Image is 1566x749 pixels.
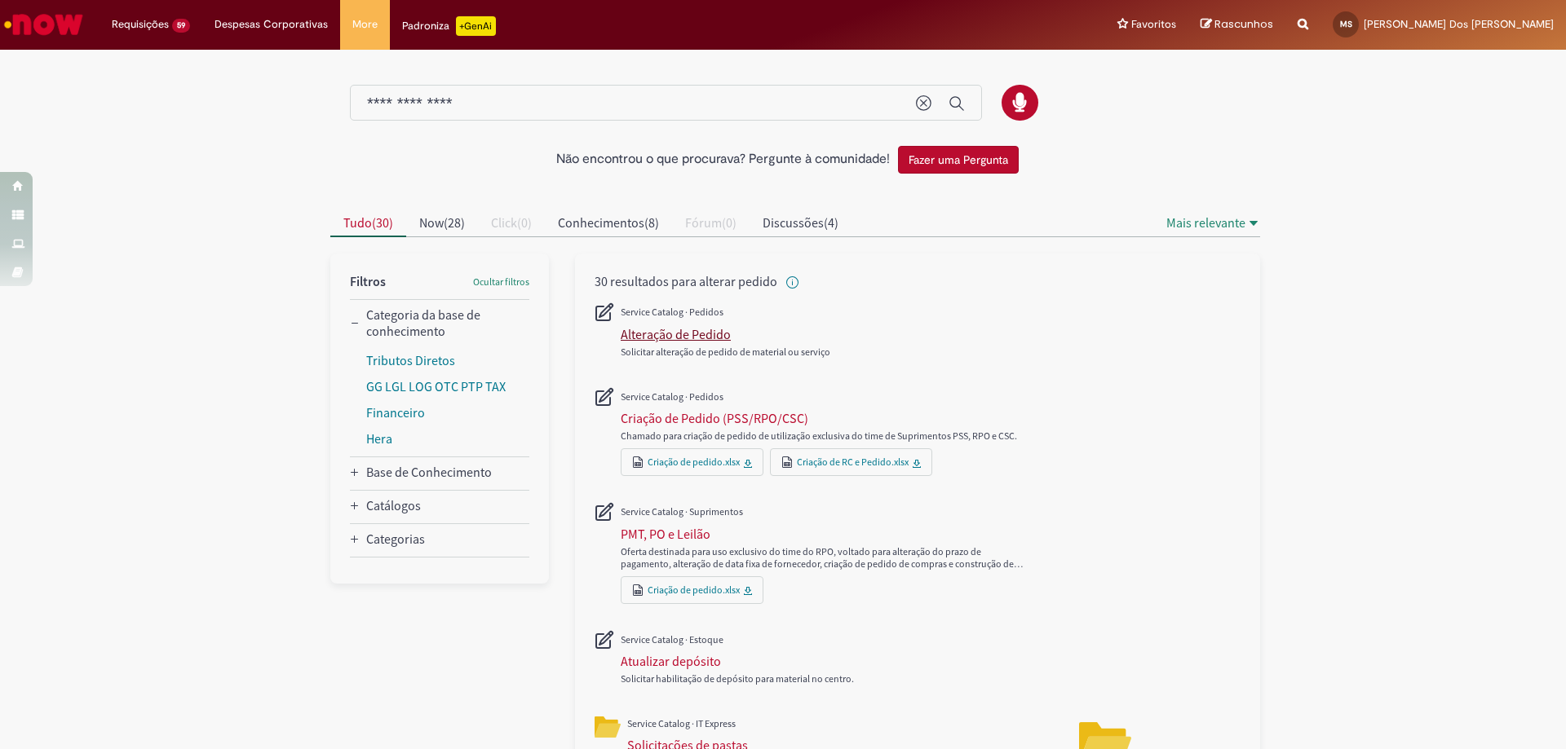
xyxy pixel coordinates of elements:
[112,16,169,33] span: Requisições
[402,16,496,36] div: Padroniza
[2,8,86,41] img: ServiceNow
[898,146,1019,174] button: Fazer uma Pergunta
[215,16,328,33] span: Despesas Corporativas
[352,16,378,33] span: More
[456,16,496,36] p: +GenAi
[556,152,890,167] h2: Não encontrou o que procurava? Pergunte à comunidade!
[1340,19,1352,29] span: MS
[1131,16,1176,33] span: Favoritos
[1201,17,1273,33] a: Rascunhos
[1364,17,1554,31] span: [PERSON_NAME] Dos [PERSON_NAME]
[1214,16,1273,32] span: Rascunhos
[172,19,190,33] span: 59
